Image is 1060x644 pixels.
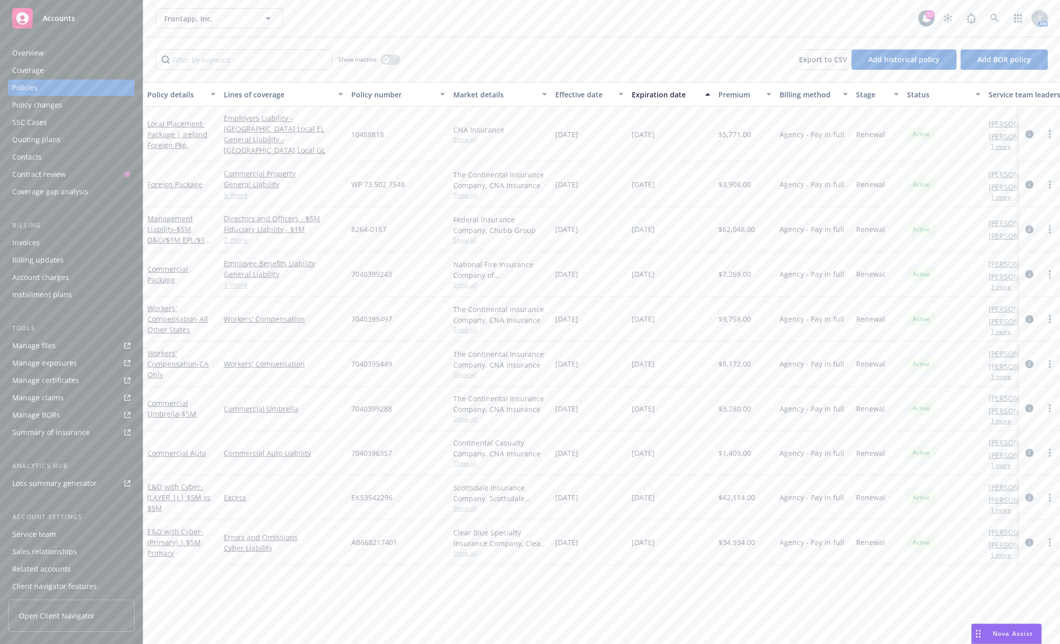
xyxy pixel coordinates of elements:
div: Account settings [8,512,135,522]
button: Stage [852,82,903,107]
a: [PERSON_NAME] [989,450,1046,460]
span: Agency - Pay in full [780,448,844,458]
div: Coverage [12,62,44,79]
a: Workers' Compensation [147,348,209,379]
span: Add historical policy [868,55,940,64]
a: Stop snowing [938,8,958,29]
span: [DATE] [632,224,655,235]
div: Drag to move [972,624,985,643]
span: Agency - Pay in full [780,314,844,324]
span: Active [911,180,932,189]
span: Show all [453,135,547,144]
div: Manage files [12,338,56,354]
button: Policy details [143,82,220,107]
div: The Continental Insurance Company, CNA Insurance [453,393,547,415]
button: Add BOR policy [961,49,1048,70]
a: Manage claims [8,390,135,406]
div: Scottsdale Insurance Company, Scottsdale Insurance Company (Nationwide), CRC Group [453,482,547,504]
div: Continental Casualty Company, CNA Insurance [453,437,547,459]
span: Show all [453,459,547,468]
a: circleInformation [1023,268,1036,280]
a: Contract review [8,166,135,183]
a: [PERSON_NAME] [989,482,1046,493]
a: Employers Liability - [GEOGRAPHIC_DATA] Local EL [224,113,343,134]
a: [PERSON_NAME] [989,361,1046,372]
span: Show all [453,325,547,334]
span: $5,771.00 [718,129,751,140]
div: Lines of coverage [224,89,332,100]
span: [DATE] [632,129,655,140]
a: Commercial Umbrella [147,398,196,419]
span: [DATE] [555,224,578,235]
button: 1 more [991,194,1011,200]
span: Show all [453,280,547,289]
div: Contacts [12,149,42,165]
a: SSC Cases [8,114,135,131]
a: Account charges [8,269,135,286]
a: General Liability [224,179,343,190]
div: Related accounts [12,561,71,577]
div: Overview [12,45,44,61]
a: [PERSON_NAME] [989,405,1046,416]
button: 1 more [991,144,1011,150]
a: [PERSON_NAME] [989,182,1046,192]
span: [DATE] [555,492,578,503]
span: Active [911,493,932,502]
a: more [1044,223,1056,236]
span: 7040395497 [351,314,392,324]
div: 22 [925,10,935,19]
div: Status [907,89,969,100]
a: Workers' Compensation [224,314,343,324]
span: [DATE] [555,448,578,458]
a: General Liability [224,269,343,279]
span: $62,048.00 [718,224,755,235]
a: more [1044,178,1056,191]
a: Workers' Compensation [147,303,208,334]
span: Agency - Pay in full [780,224,844,235]
button: 1 more [991,462,1011,469]
button: Billing method [775,82,852,107]
a: more [1044,447,1056,459]
div: Manage certificates [12,372,79,389]
button: Export to CSV [799,49,847,70]
div: Expiration date [632,89,699,100]
div: Manage claims [12,390,64,406]
span: Renewal [856,179,885,190]
a: circleInformation [1023,492,1036,504]
a: Foreign Package [147,179,202,189]
a: Manage exposures [8,355,135,371]
span: - Package | Ireland Foreign Pkg. [147,119,208,150]
a: Manage certificates [8,372,135,389]
input: Filter by keyword... [156,49,332,70]
span: Agency - Pay in full [780,492,844,503]
a: Commercial Auto Liability [224,448,343,458]
a: Directors and Officers - $5M [224,213,343,224]
div: The Continental Insurance Company, CNA Insurance [453,169,547,191]
div: Policy changes [12,97,62,113]
a: Manage BORs [8,407,135,423]
div: Quoting plans [12,132,61,148]
div: Billing updates [12,252,64,268]
a: [PERSON_NAME] [989,118,1046,129]
a: Overview [8,45,135,61]
a: circleInformation [1023,402,1036,415]
a: Switch app [1008,8,1028,29]
span: EKS3542296 [351,492,393,503]
span: Renewal [856,537,885,548]
a: circleInformation [1023,178,1036,191]
span: $9,758.00 [718,314,751,324]
a: [PERSON_NAME] [989,437,1046,448]
div: Coverage gap analysis [12,184,88,200]
button: Status [903,82,985,107]
div: Policies [12,80,38,96]
button: Frontapp, Inc. [156,8,283,29]
span: Agency - Pay in full [780,403,844,414]
div: Installment plans [12,287,72,303]
button: Lines of coverage [220,82,347,107]
a: [PERSON_NAME] [989,131,1046,142]
span: Show all [453,191,547,199]
a: Related accounts [8,561,135,577]
button: 1 more [991,374,1011,380]
span: Show all [453,415,547,423]
span: $7,269.00 [718,269,751,279]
